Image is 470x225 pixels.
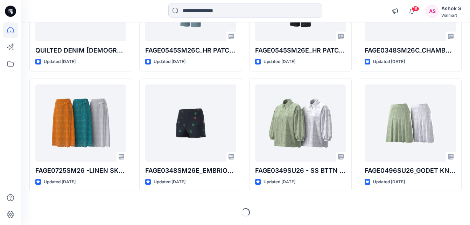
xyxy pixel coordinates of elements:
[441,13,461,18] div: Walmart
[365,84,456,162] a: FAGE0496SU26_GODET KNEE LENGTH SKIRT
[35,166,126,176] p: FAGE0725SM26 -LINEN SKIRT WRAP
[365,46,456,55] p: FAGE0348SM26C_CHAMBRAY SHORTS
[365,166,456,176] p: FAGE0496SU26_GODET KNEE LENGTH SKIRT
[441,4,461,13] div: Ashok S
[44,178,76,186] p: Updated [DATE]
[35,84,126,162] a: FAGE0725SM26 -LINEN SKIRT WRAP
[264,178,295,186] p: Updated [DATE]
[255,166,346,176] p: FAGE0349SU26 - SS BTTN UP SHT
[426,5,439,18] div: AS
[154,178,185,186] p: Updated [DATE]
[44,58,76,66] p: Updated [DATE]
[255,46,346,55] p: FAGE0545SM26E_HR PATCH POCKET CROPPED WIDE LEG
[373,58,405,66] p: Updated [DATE]
[145,84,236,162] a: FAGE0348SM26E_EMBRIODERY TWILL SHORTS
[373,178,405,186] p: Updated [DATE]
[264,58,295,66] p: Updated [DATE]
[255,84,346,162] a: FAGE0349SU26 - SS BTTN UP SHT
[154,58,185,66] p: Updated [DATE]
[145,46,236,55] p: FAGE0545SM26C_HR PATCH POCKET CROPPED WIDE LEG
[35,46,126,55] p: QUILTED DENIM [DEMOGRAPHIC_DATA] LIKE JACKET
[145,166,236,176] p: FAGE0348SM26E_EMBRIODERY TWILL SHORTS
[412,6,419,12] span: 16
